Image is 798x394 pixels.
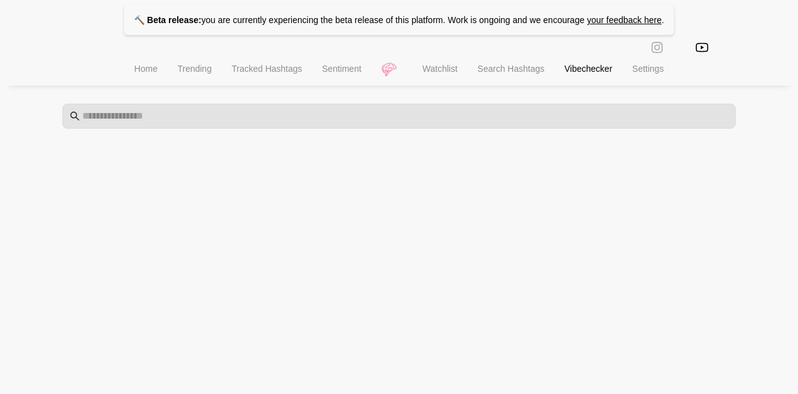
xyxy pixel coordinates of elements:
[124,5,674,35] p: you are currently experiencing the beta release of this platform. Work is ongoing and we encourage .
[70,111,80,121] span: search
[478,64,544,74] span: Search Hashtags
[696,40,708,54] span: youtube
[587,15,661,25] a: your feedback here
[178,64,212,74] span: Trending
[231,64,302,74] span: Tracked Hashtags
[632,64,664,74] span: Settings
[322,64,362,74] span: Sentiment
[651,40,663,54] span: instagram
[564,64,612,74] span: Vibechecker
[134,64,157,74] span: Home
[134,15,201,25] strong: 🔨 Beta release:
[423,64,458,74] span: Watchlist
